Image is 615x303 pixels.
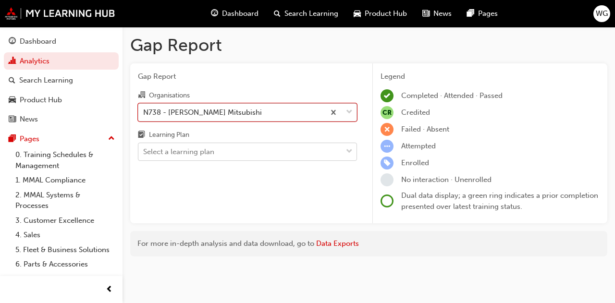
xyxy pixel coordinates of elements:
[20,114,38,125] div: News
[12,173,119,188] a: 1. MMAL Compliance
[9,76,15,85] span: search-icon
[20,36,56,47] div: Dashboard
[459,4,505,24] a: pages-iconPages
[12,257,119,272] a: 6. Parts & Accessories
[381,140,394,153] span: learningRecordVerb_ATTEMPT-icon
[266,4,346,24] a: search-iconSearch Learning
[4,72,119,89] a: Search Learning
[19,75,73,86] div: Search Learning
[12,188,119,213] a: 2. MMAL Systems & Processes
[401,108,430,117] span: Credited
[4,130,119,148] button: Pages
[346,4,415,24] a: car-iconProduct Hub
[401,142,436,150] span: Attempted
[12,147,119,173] a: 0. Training Schedules & Management
[401,125,449,133] span: Failed · Absent
[284,8,338,19] span: Search Learning
[346,145,353,158] span: down-icon
[365,8,407,19] span: Product Hub
[596,8,608,19] span: WG
[20,95,62,106] div: Product Hub
[9,96,16,105] span: car-icon
[108,133,115,145] span: up-icon
[381,157,394,170] span: learningRecordVerb_ENROLL-icon
[401,175,492,184] span: No interaction · Unenrolled
[316,239,359,248] a: Data Exports
[415,4,459,24] a: news-iconNews
[4,31,119,130] button: DashboardAnalyticsSearch LearningProduct HubNews
[274,8,281,20] span: search-icon
[381,71,600,82] div: Legend
[9,115,16,124] span: news-icon
[9,57,16,66] span: chart-icon
[4,52,119,70] a: Analytics
[381,106,394,119] span: null-icon
[222,8,258,19] span: Dashboard
[211,8,218,20] span: guage-icon
[138,131,145,140] span: learningplan-icon
[12,272,119,287] a: 7. Service
[354,8,361,20] span: car-icon
[401,158,429,167] span: Enrolled
[12,213,119,228] a: 3. Customer Excellence
[467,8,474,20] span: pages-icon
[12,242,119,257] a: 5. Fleet & Business Solutions
[149,91,190,100] div: Organisations
[381,89,394,102] span: learningRecordVerb_COMPLETE-icon
[149,130,189,140] div: Learning Plan
[593,5,610,22] button: WG
[9,135,16,144] span: pages-icon
[143,107,262,118] div: N738 - [PERSON_NAME] Mitsubishi
[433,8,452,19] span: News
[422,8,430,20] span: news-icon
[106,284,113,296] span: prev-icon
[12,228,119,242] a: 4. Sales
[9,37,16,46] span: guage-icon
[130,35,607,56] h1: Gap Report
[381,123,394,136] span: learningRecordVerb_FAIL-icon
[137,238,600,249] div: For more in-depth analysis and data download, go to
[138,91,145,100] span: organisation-icon
[401,91,503,100] span: Completed · Attended · Passed
[5,7,115,20] img: mmal
[401,191,598,211] span: Dual data display; a green ring indicates a prior completion presented over latest training status.
[20,133,39,145] div: Pages
[478,8,498,19] span: Pages
[143,146,214,158] div: Select a learning plan
[203,4,266,24] a: guage-iconDashboard
[381,173,394,186] span: learningRecordVerb_NONE-icon
[4,91,119,109] a: Product Hub
[4,110,119,128] a: News
[346,106,353,119] span: down-icon
[138,71,357,82] span: Gap Report
[4,33,119,50] a: Dashboard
